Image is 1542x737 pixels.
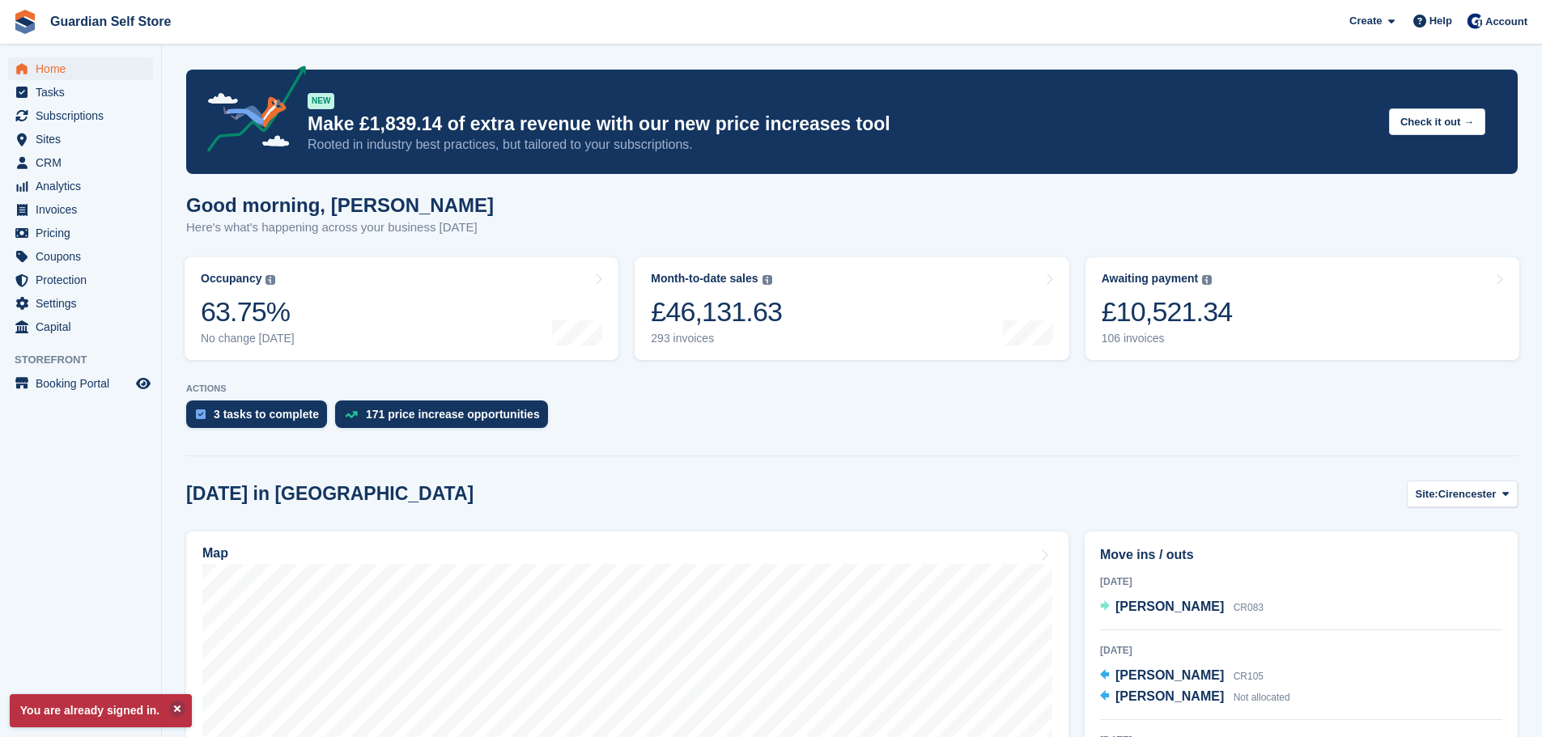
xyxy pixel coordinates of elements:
[202,546,228,561] h2: Map
[44,8,177,35] a: Guardian Self Store
[36,104,133,127] span: Subscriptions
[366,408,540,421] div: 171 price increase opportunities
[8,245,153,268] a: menu
[1115,599,1224,613] span: [PERSON_NAME]
[1100,687,1290,708] a: [PERSON_NAME] Not allocated
[36,57,133,80] span: Home
[265,275,275,285] img: icon-info-grey-7440780725fd019a000dd9b08b2336e03edf1995a4989e88bcd33f0948082b44.svg
[345,411,358,418] img: price_increase_opportunities-93ffe204e8149a01c8c9dc8f82e8f89637d9d84a8eef4429ea346261dce0b2c0.svg
[8,222,153,244] a: menu
[196,409,206,419] img: task-75834270c22a3079a89374b754ae025e5fb1db73e45f91037f5363f120a921f8.svg
[1085,257,1519,360] a: Awaiting payment £10,521.34 106 invoices
[1115,689,1224,703] span: [PERSON_NAME]
[335,400,556,436] a: 171 price increase opportunities
[36,198,133,221] span: Invoices
[308,136,1376,154] p: Rooted in industry best practices, but tailored to your subscriptions.
[193,66,307,158] img: price-adjustments-announcement-icon-8257ccfd72463d97f412b2fc003d46551f7dbcb40ab6d574587a9cd5c0d94...
[1202,275,1212,285] img: icon-info-grey-7440780725fd019a000dd9b08b2336e03edf1995a4989e88bcd33f0948082b44.svg
[1234,692,1290,703] span: Not allocated
[36,292,133,315] span: Settings
[201,332,295,345] div: No change [DATE]
[186,194,494,216] h1: Good morning, [PERSON_NAME]
[186,218,494,237] p: Here's what's happening across your business [DATE]
[651,272,758,286] div: Month-to-date sales
[651,332,782,345] div: 293 invoices
[214,408,319,421] div: 3 tasks to complete
[1429,13,1452,29] span: Help
[10,694,192,727] p: You are already signed in.
[1438,486,1497,502] span: Cirencester
[36,175,133,197] span: Analytics
[8,372,153,395] a: menu
[1100,643,1502,658] div: [DATE]
[36,222,133,244] span: Pricing
[1102,272,1199,286] div: Awaiting payment
[36,151,133,174] span: CRM
[36,245,133,268] span: Coupons
[185,257,618,360] a: Occupancy 63.75% No change [DATE]
[1234,602,1264,613] span: CR083
[8,128,153,150] a: menu
[1407,481,1518,507] button: Site: Cirencester
[308,93,334,109] div: NEW
[8,175,153,197] a: menu
[635,257,1068,360] a: Month-to-date sales £46,131.63 293 invoices
[201,272,261,286] div: Occupancy
[36,316,133,338] span: Capital
[36,372,133,395] span: Booking Portal
[13,10,37,34] img: stora-icon-8386f47178a22dfd0bd8f6a31ec36ba5ce8667c1dd55bd0f319d3a0aa187defe.svg
[308,112,1376,136] p: Make £1,839.14 of extra revenue with our new price increases tool
[8,81,153,104] a: menu
[8,316,153,338] a: menu
[8,269,153,291] a: menu
[1102,295,1233,328] div: £10,521.34
[8,57,153,80] a: menu
[8,198,153,221] a: menu
[1100,545,1502,565] h2: Move ins / outs
[36,128,133,150] span: Sites
[186,483,474,505] h2: [DATE] in [GEOGRAPHIC_DATA]
[8,151,153,174] a: menu
[1389,108,1485,135] button: Check it out →
[1349,13,1382,29] span: Create
[1234,671,1264,682] span: CR105
[201,295,295,328] div: 63.75%
[8,104,153,127] a: menu
[763,275,772,285] img: icon-info-grey-7440780725fd019a000dd9b08b2336e03edf1995a4989e88bcd33f0948082b44.svg
[186,383,1518,394] p: ACTIONS
[1467,13,1483,29] img: Tom Scott
[36,269,133,291] span: Protection
[36,81,133,104] span: Tasks
[186,400,335,436] a: 3 tasks to complete
[1485,14,1527,30] span: Account
[8,292,153,315] a: menu
[134,374,153,393] a: Preview store
[1416,486,1438,502] span: Site:
[1115,668,1224,682] span: [PERSON_NAME]
[1100,666,1264,687] a: [PERSON_NAME] CR105
[651,295,782,328] div: £46,131.63
[1100,597,1264,618] a: [PERSON_NAME] CR083
[1100,574,1502,589] div: [DATE]
[15,352,161,368] span: Storefront
[1102,332,1233,345] div: 106 invoices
